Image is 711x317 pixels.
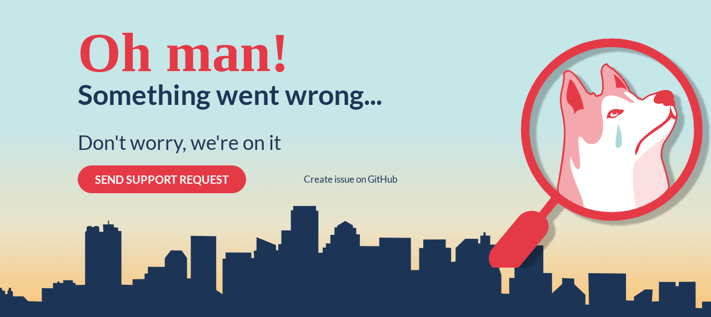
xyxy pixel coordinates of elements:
[78,25,289,80] div: Oh man!
[78,130,281,154] div: Don't worry, we're on it
[489,38,711,267] svg: crying-husky-2
[78,165,246,193] button: SEND SUPPORT REQUEST
[304,174,398,185] a: Create issue on GitHub
[78,80,382,108] div: Something went wrong...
